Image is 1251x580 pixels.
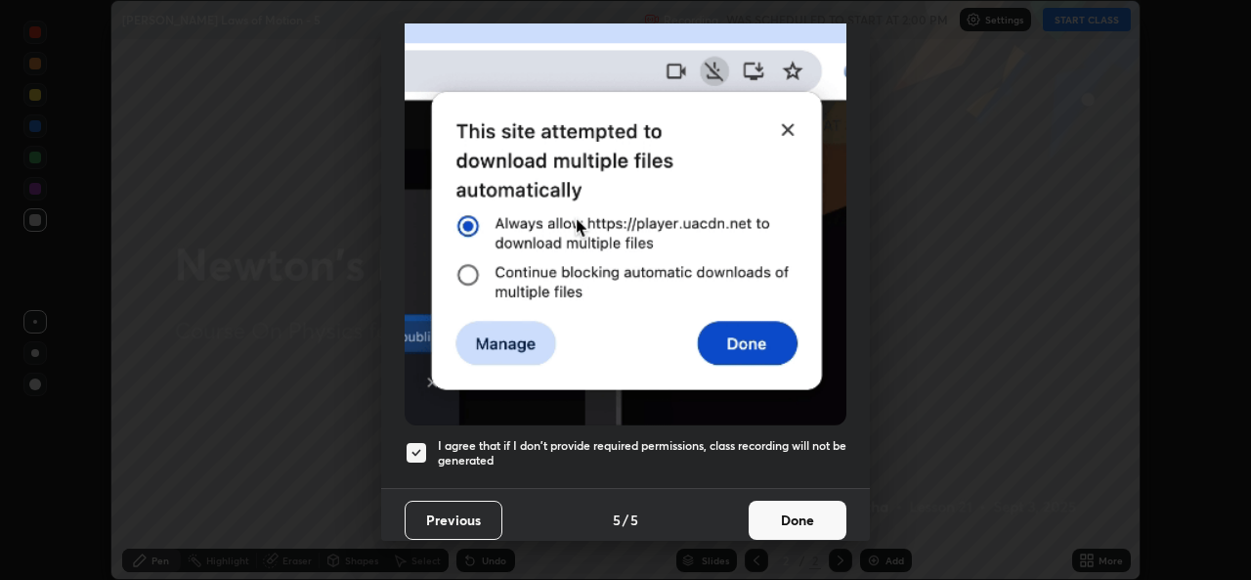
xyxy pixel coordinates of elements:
[438,438,846,468] h5: I agree that if I don't provide required permissions, class recording will not be generated
[630,510,638,530] h4: 5
[405,501,502,540] button: Previous
[749,501,846,540] button: Done
[623,510,628,530] h4: /
[613,510,621,530] h4: 5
